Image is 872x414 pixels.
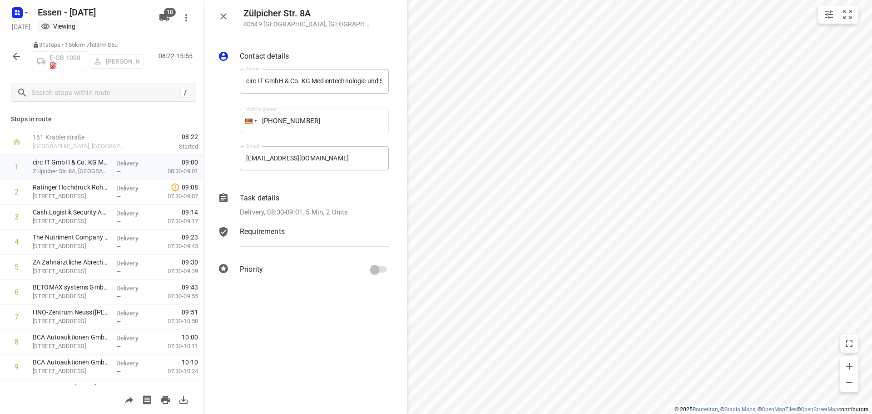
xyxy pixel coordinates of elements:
[33,242,109,251] p: Werftstraße 26, Düsseldorf
[153,167,198,176] p: 08:30-09:01
[818,5,858,24] div: small contained button group
[762,406,797,413] a: OpenMapTiles
[116,218,121,225] span: —
[801,406,838,413] a: OpenStreetMap
[240,109,257,133] div: Germany: + 49
[171,183,180,192] svg: Late
[182,333,198,342] span: 10:00
[15,188,19,196] div: 2
[240,51,289,62] p: Contact details
[153,317,198,326] p: 07:30-10:50
[33,267,109,276] p: Werftstraße 21, Düsseldorf
[33,217,109,226] p: Burgunderstraße 29, Düsseldorf
[116,343,121,350] span: —
[182,358,198,367] span: 10:10
[153,367,198,376] p: 07:30-10:24
[838,5,857,24] button: Fit zoom
[116,368,121,375] span: —
[15,288,19,296] div: 6
[15,313,19,321] div: 7
[15,263,19,271] div: 5
[182,308,198,317] span: 09:51
[116,268,121,275] span: —
[240,109,389,133] input: 1 (702) 123-4567
[33,233,109,242] p: The Nutriment Company Germany TNCG GmbH(Daniela Kitzing)
[164,8,176,17] span: 18
[11,115,193,124] p: Stops in route
[33,133,127,142] p: 161 Krablerstraße
[33,208,109,217] p: Cash Logistik Security AG(Daniel Richter)
[33,367,109,376] p: [STREET_ADDRESS]
[153,292,198,301] p: 07:30-09:55
[218,51,389,64] div: Contact details
[116,309,150,318] p: Delivery
[243,20,371,28] p: 40549 [GEOGRAPHIC_DATA] , [GEOGRAPHIC_DATA]
[182,183,198,192] span: 09:08
[182,283,198,292] span: 09:43
[153,267,198,276] p: 07:30-09:39
[674,406,868,413] li: © 2025 , © , © © contributors
[182,383,198,392] span: 10:21
[218,226,389,254] div: Requirements
[182,208,198,217] span: 09:14
[243,8,371,19] h5: Zülpicher Str. 8A
[180,88,190,98] div: /
[33,333,109,342] p: BCA Autoauktionen GmbH(Beate Nmyes)
[153,217,198,226] p: 07:30-09:17
[116,168,121,175] span: —
[116,243,121,250] span: —
[31,86,180,100] input: Search stops within route
[138,142,198,151] p: Started
[153,342,198,351] p: 07:30-10:11
[245,107,276,112] label: Mobile phone
[33,283,109,292] p: BETOMAX systems GmbH & Co. KG(Nicole De Bellis)
[116,284,150,293] p: Delivery
[240,264,263,275] p: Priority
[182,233,198,242] span: 09:23
[693,406,718,413] a: Routetitan
[116,234,150,243] p: Delivery
[15,238,19,246] div: 4
[724,406,755,413] a: Stadia Maps
[33,192,109,201] p: Burgunderstraße 35, Düsseldorf
[33,258,109,267] p: ZA Zahnärztliche Abrechnungsgesellschaft Düsseldorf AG(Petra Linke)
[33,292,109,301] p: [STREET_ADDRESS]
[138,132,198,141] span: 08:22
[116,293,121,300] span: —
[33,308,109,317] p: HNO-Zentrum Neuss(Sarah Bern)
[182,158,198,167] span: 09:00
[41,22,75,31] div: You are currently in view mode. To make any changes, go to edit project.
[33,142,127,151] p: [GEOGRAPHIC_DATA], [GEOGRAPHIC_DATA]
[153,242,198,251] p: 07:30-09:43
[218,193,389,218] div: Task detailsDelivery, 08:30-09:01, 5 Min, 2 Units
[116,209,150,218] p: Delivery
[138,395,156,404] span: Print shipping labels
[240,207,348,218] p: Delivery, 08:30-09:01, 5 Min, 2 Units
[15,363,19,371] div: 9
[155,9,173,27] button: 18
[116,318,121,325] span: —
[33,183,109,192] p: Ratinger Hochdruck Rohrleitungsbau GmbH(Marc Jacobs)
[116,259,150,268] p: Delivery
[177,9,195,27] button: More
[182,258,198,267] span: 09:30
[159,51,196,61] p: 08:22-15:55
[120,395,138,404] span: Share route
[33,167,109,176] p: Zülpicher Str. 8A, Düsseldorf
[116,159,150,168] p: Delivery
[116,359,150,368] p: Delivery
[116,384,150,393] p: Delivery
[33,41,144,50] p: 31 stops • 155km • 7h33m • 85u
[156,395,174,404] span: Print route
[240,193,279,204] p: Task details
[15,338,19,346] div: 8
[153,192,198,201] p: 07:30-09:07
[15,213,19,221] div: 3
[116,334,150,343] p: Delivery
[174,395,193,404] span: Download route
[240,226,285,237] p: Requirements
[15,163,19,171] div: 1
[33,383,109,392] p: SHWP PartGmbB - Erftstrasse(Sonja Özgüc)
[214,7,233,25] button: Close
[116,193,121,200] span: —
